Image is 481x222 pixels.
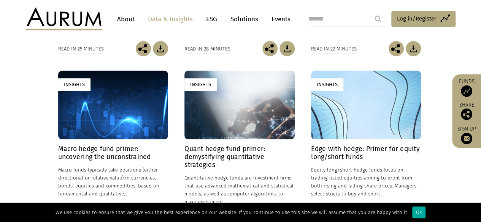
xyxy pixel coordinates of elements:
[461,133,472,144] img: Sign up to our newsletter
[58,78,90,91] div: Insights
[26,8,102,30] img: Aurum
[456,126,477,144] a: Sign up
[456,102,477,120] div: Share
[202,12,221,26] a: ESG
[370,11,386,27] input: Submit
[389,41,404,56] img: Share this post
[391,11,456,27] a: Log in/Register
[227,12,262,26] a: Solutions
[184,45,230,53] div: Read in 28 minutes
[311,45,357,53] div: Read in 22 minutes
[311,71,421,206] a: Insights Edge with hedge: Primer for equity long/short funds Equity long/short hedge funds focus ...
[268,12,291,26] a: Events
[58,71,168,206] a: Insights Macro hedge fund primer: uncovering the unconstrained Macro funds typically take positio...
[184,174,294,206] p: Quantitative hedge funds are investment firms that use advanced mathematical and statistical mode...
[311,78,343,91] div: Insights
[456,78,477,97] a: Funds
[113,12,138,26] a: About
[184,71,294,206] a: Insights Quant hedge fund primer: demystifying quantitative strategies Quantitative hedge funds a...
[262,41,278,56] img: Share this post
[58,45,104,53] div: Read in 25 minutes
[406,41,421,56] img: Download Article
[58,145,168,161] h4: Macro hedge fund primer: uncovering the unconstrained
[311,145,421,161] h4: Edge with hedge: Primer for equity long/short funds
[136,41,151,56] img: Share this post
[311,166,421,198] p: Equity long/short hedge funds focus on trading listed equities aiming to profit from both rising ...
[153,41,168,56] img: Download Article
[412,206,425,218] div: Ok
[144,12,197,26] a: Data & Insights
[58,166,168,198] p: Macro funds typically take positions (either directional or relative value) in currencies, bonds,...
[184,78,217,91] div: Insights
[461,109,472,120] img: Share this post
[184,145,294,169] h4: Quant hedge fund primer: demystifying quantitative strategies
[279,41,295,56] img: Download Article
[397,14,437,23] span: Log in/Register
[461,85,472,97] img: Access Funds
